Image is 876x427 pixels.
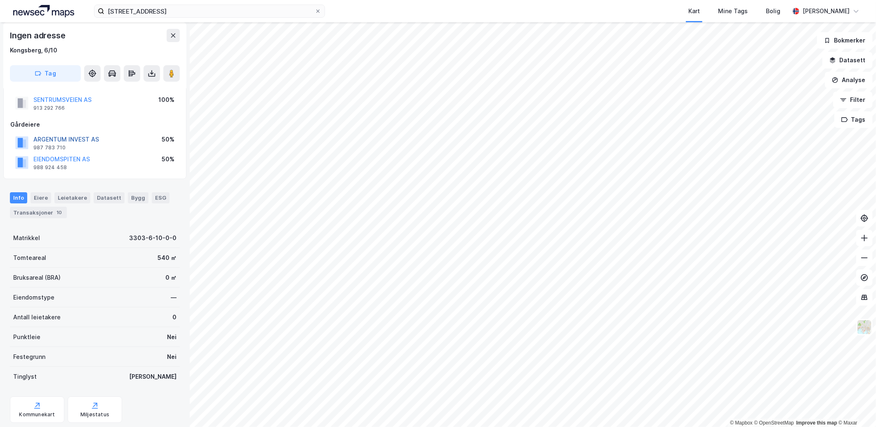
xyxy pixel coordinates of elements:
a: Improve this map [796,420,837,426]
div: Ingen adresse [10,29,67,42]
div: Antall leietakere [13,312,61,322]
div: [PERSON_NAME] [803,6,850,16]
div: 540 ㎡ [158,253,177,263]
button: Tags [834,111,873,128]
button: Bokmerker [817,32,873,49]
div: Eiere [31,192,51,203]
div: Gårdeiere [10,120,179,130]
button: Tag [10,65,81,82]
div: ESG [152,192,170,203]
button: Filter [833,92,873,108]
div: Bygg [128,192,148,203]
div: [PERSON_NAME] [129,372,177,382]
img: Z [857,319,872,335]
div: Matrikkel [13,233,40,243]
div: Bolig [766,6,780,16]
div: 987 783 710 [33,144,66,151]
div: Leietakere [54,192,90,203]
div: Eiendomstype [13,293,54,302]
div: Nei [167,332,177,342]
div: Transaksjoner [10,207,67,218]
div: Kontrollprogram for chat [835,387,876,427]
div: Festegrunn [13,352,45,362]
button: Analyse [825,72,873,88]
div: 100% [158,95,174,105]
div: 50% [162,134,174,144]
div: 50% [162,154,174,164]
div: Kommunekart [19,411,55,418]
div: 10 [55,208,64,217]
a: Mapbox [730,420,753,426]
div: Kongsberg, 6/10 [10,45,57,55]
div: Miljøstatus [80,411,109,418]
div: Datasett [94,192,125,203]
div: Mine Tags [718,6,748,16]
button: Datasett [822,52,873,68]
div: Bruksareal (BRA) [13,273,61,283]
div: Info [10,192,27,203]
div: — [171,293,177,302]
a: OpenStreetMap [754,420,794,426]
div: Kart [688,6,700,16]
input: Søk på adresse, matrikkel, gårdeiere, leietakere eller personer [104,5,315,17]
iframe: Chat Widget [835,387,876,427]
div: Nei [167,352,177,362]
div: 913 292 766 [33,105,65,111]
div: 0 ㎡ [165,273,177,283]
img: logo.a4113a55bc3d86da70a041830d287a7e.svg [13,5,74,17]
div: Tomteareal [13,253,46,263]
div: Tinglyst [13,372,37,382]
div: 3303-6-10-0-0 [129,233,177,243]
div: 0 [172,312,177,322]
div: Punktleie [13,332,40,342]
div: 988 924 458 [33,164,67,171]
